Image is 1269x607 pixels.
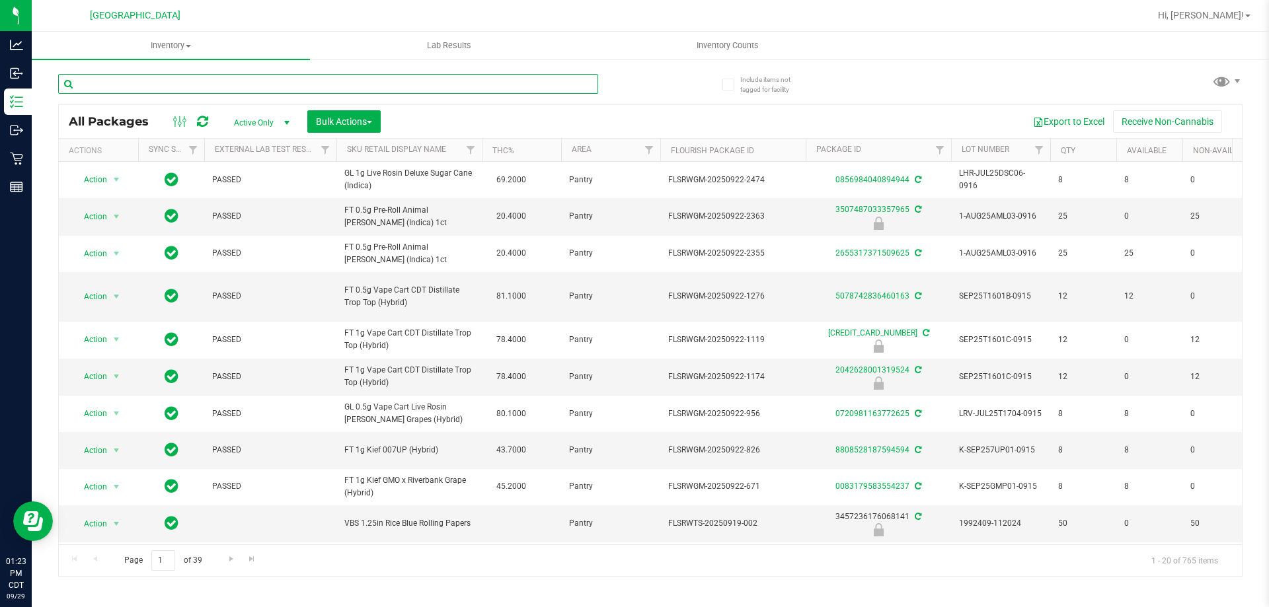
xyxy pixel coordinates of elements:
span: LRV-JUL25T1704-0915 [959,408,1042,420]
span: Sync from Compliance System [913,248,921,258]
a: 0720981163772625 [835,409,909,418]
span: 0 [1124,210,1174,223]
span: FT 1g Kief 007UP (Hybrid) [344,444,474,456]
span: select [108,367,125,386]
span: GL 0.5g Vape Cart Live Rosin [PERSON_NAME] Grapes (Hybrid) [344,401,474,426]
span: Sync from Compliance System [913,409,921,418]
span: 8 [1058,408,1108,420]
span: FLSRWGM-20250922-671 [668,480,798,493]
span: select [108,207,125,226]
span: select [108,287,125,306]
span: FT 0.5g Vape Cart CDT Distillate Trop Top (Hybrid) [344,284,474,309]
a: Non-Available [1193,146,1252,155]
span: Sync from Compliance System [913,365,921,375]
span: Bulk Actions [316,116,372,127]
span: 8 [1058,174,1108,186]
span: 0 [1190,174,1241,186]
span: PASSED [212,480,328,493]
span: In Sync [165,477,178,495]
span: PASSED [212,290,328,303]
span: 12 [1058,290,1108,303]
iframe: Resource center [13,501,53,541]
span: Sync from Compliance System [913,205,921,214]
span: 25 [1124,247,1174,260]
span: Pantry [569,334,652,346]
span: 12 [1058,334,1108,346]
a: Inventory [32,32,310,59]
button: Export to Excel [1024,110,1113,133]
span: 78.4000 [490,330,533,349]
div: Newly Received [804,376,953,390]
span: PASSED [212,334,328,346]
span: FLSRWGM-20250922-956 [668,408,798,420]
a: Package ID [816,145,861,154]
input: 1 [151,550,175,571]
span: 8 [1124,480,1174,493]
span: PASSED [212,444,328,456]
div: 3457236176068141 [804,511,953,536]
a: Go to the last page [243,550,262,568]
a: Available [1127,146,1167,155]
a: 0083179583554237 [835,482,909,491]
span: FLSRWGM-20250922-1276 [668,290,798,303]
span: PASSED [212,210,328,223]
a: 2655317371509625 [835,248,909,258]
span: FLSRWGM-20250922-1174 [668,371,798,383]
span: GL 1g Live Rosin Deluxe Sugar Cane (Indica) [344,167,474,192]
span: select [108,170,125,189]
a: 0856984040894944 [835,175,909,184]
span: Sync from Compliance System [921,328,929,338]
span: 8 [1058,480,1108,493]
span: Include items not tagged for facility [740,75,806,94]
span: Action [72,170,108,189]
span: FT 0.5g Pre-Roll Animal [PERSON_NAME] (Indica) 1ct [344,204,474,229]
span: VBS 1.25in Rice Blue Rolling Papers [344,517,474,530]
a: Filter [929,139,951,161]
span: Pantry [569,210,652,223]
span: 0 [1124,517,1174,530]
span: LHR-JUL25DSC06-0916 [959,167,1042,192]
p: 09/29 [6,591,26,601]
span: FT 1g Vape Cart CDT Distillate Trop Top (Hybrid) [344,364,474,389]
span: FLSRWGM-20250922-2363 [668,210,798,223]
a: Filter [315,139,336,161]
span: PASSED [212,371,328,383]
span: 8 [1124,174,1174,186]
div: Actions [69,146,133,155]
span: select [108,515,125,533]
span: FT 0.5g Pre-Roll Animal [PERSON_NAME] (Indica) 1ct [344,241,474,266]
span: Pantry [569,480,652,493]
span: SEP25T1601C-0915 [959,371,1042,383]
span: In Sync [165,441,178,459]
span: 1 - 20 of 765 items [1141,550,1229,570]
span: 0 [1190,247,1241,260]
span: Pantry [569,290,652,303]
span: 12 [1124,290,1174,303]
a: 5078742836460163 [835,291,909,301]
span: 81.1000 [490,287,533,306]
a: THC% [492,146,514,155]
span: Page of 39 [113,550,213,571]
span: Action [72,404,108,423]
a: Area [572,145,592,154]
span: FLSRWGM-20250922-826 [668,444,798,456]
span: 78.4000 [490,367,533,386]
span: FLSRWGM-20250922-2474 [668,174,798,186]
span: 1-AUG25AML03-0916 [959,210,1042,223]
span: 0 [1190,480,1241,493]
a: Filter [638,139,660,161]
span: 20.4000 [490,207,533,226]
inline-svg: Inbound [10,67,23,80]
span: 1-AUG25AML03-0916 [959,247,1042,260]
a: 2042628001319524 [835,365,909,375]
span: K-SEP25GMP01-0915 [959,480,1042,493]
span: In Sync [165,330,178,349]
span: 0 [1124,371,1174,383]
a: 3507487033357965 [835,205,909,214]
span: Pantry [569,247,652,260]
span: select [108,404,125,423]
span: 25 [1058,210,1108,223]
span: All Packages [69,114,162,129]
span: select [108,478,125,496]
span: PASSED [212,408,328,420]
